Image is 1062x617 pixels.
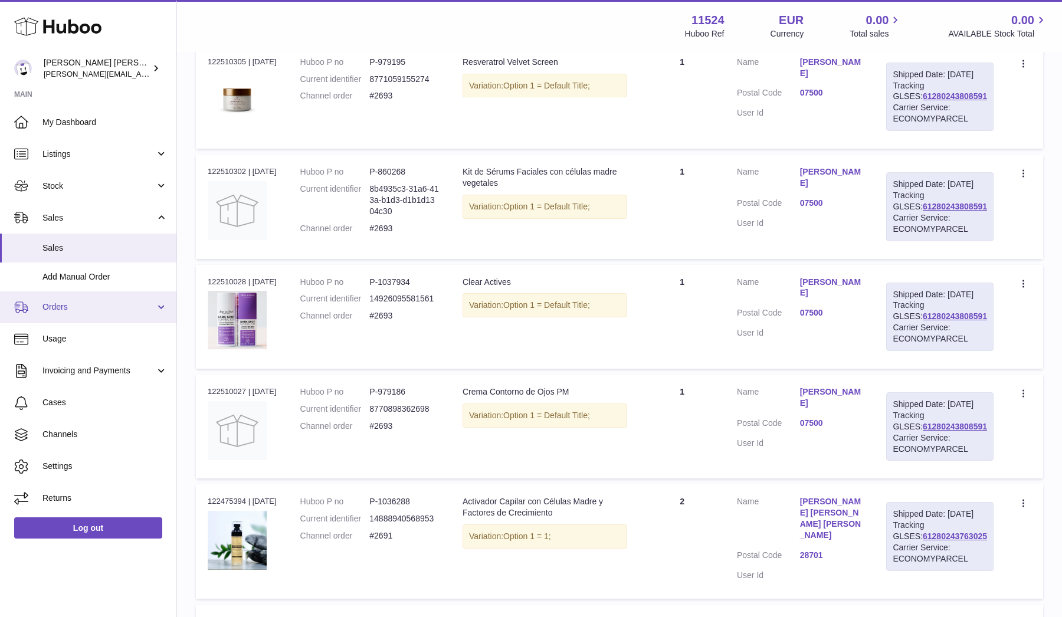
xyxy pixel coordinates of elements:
dt: Current identifier [300,403,370,415]
span: Option 1 = Default Title; [503,300,590,310]
div: Variation: [463,74,627,98]
span: Orders [42,301,155,313]
dt: Postal Code [737,198,800,212]
div: Resveratrol Velvet Screen [463,57,627,68]
td: 1 [639,375,725,478]
dd: P-979195 [369,57,439,68]
div: Activador Capilar con Células Madre y Factores de Crecimiento [463,496,627,518]
strong: 11524 [691,12,725,28]
dt: User Id [737,327,800,339]
strong: EUR [779,12,804,28]
a: [PERSON_NAME] [800,386,863,409]
span: Invoicing and Payments [42,365,155,376]
a: 28701 [800,550,863,561]
dt: Huboo P no [300,166,370,178]
div: Variation: [463,403,627,428]
a: 0.00 Total sales [850,12,902,40]
a: [PERSON_NAME] [PERSON_NAME] [PERSON_NAME] [800,496,863,541]
dt: User Id [737,438,800,449]
a: 61280243808591 [923,311,987,321]
span: Add Manual Order [42,271,168,283]
a: 07500 [800,307,863,319]
div: Tracking GLSES: [886,392,994,461]
td: 1 [639,45,725,149]
div: Shipped Date: [DATE] [893,508,987,520]
div: Shipped Date: [DATE] [893,399,987,410]
dt: Name [737,386,800,412]
dt: Current identifier [300,74,370,85]
dt: Channel order [300,90,370,101]
img: NIRUVITA_jpg.webp [208,71,267,130]
div: Currency [771,28,804,40]
a: 07500 [800,418,863,429]
td: 1 [639,265,725,369]
div: Variation: [463,195,627,219]
dd: P-979186 [369,386,439,398]
dt: Name [737,496,800,544]
dd: 14926095581561 [369,293,439,304]
div: 122510028 | [DATE] [208,277,277,287]
div: Shipped Date: [DATE] [893,69,987,80]
a: 61280243763025 [923,531,987,541]
dt: Current identifier [300,293,370,304]
dt: User Id [737,107,800,119]
dt: Channel order [300,421,370,432]
div: 122475394 | [DATE] [208,496,277,507]
div: Tracking GLSES: [886,283,994,351]
div: Kit de Sérums Faciales con células madre vegetales [463,166,627,189]
a: [PERSON_NAME] [800,166,863,189]
dt: Postal Code [737,307,800,321]
span: Option 1 = Default Title; [503,81,590,90]
td: 2 [639,484,725,598]
a: 61280243808591 [923,422,987,431]
span: Sales [42,212,155,224]
div: Variation: [463,293,627,317]
img: sa-44wd4.png [208,291,267,350]
span: AVAILABLE Stock Total [948,28,1048,40]
dd: #2693 [369,310,439,321]
dt: Name [737,277,800,302]
dd: 8b4935c3-31a6-413a-b1d3-d1b1d1304c30 [369,183,439,217]
div: 122510027 | [DATE] [208,386,277,397]
a: 07500 [800,198,863,209]
dd: P-860268 [369,166,439,178]
a: 07500 [800,87,863,99]
dt: Huboo P no [300,277,370,288]
div: Crema Contorno de Ojos PM [463,386,627,398]
div: 122510305 | [DATE] [208,57,277,67]
div: Carrier Service: ECONOMYPARCEL [893,212,987,235]
div: Tracking GLSES: [886,502,994,570]
div: Tracking GLSES: [886,63,994,131]
span: Channels [42,429,168,440]
a: 0.00 AVAILABLE Stock Total [948,12,1048,40]
div: Carrier Service: ECONOMYPARCEL [893,432,987,455]
a: 61280243808591 [923,202,987,211]
dd: 8771059155274 [369,74,439,85]
div: Carrier Service: ECONOMYPARCEL [893,322,987,344]
div: 122510302 | [DATE] [208,166,277,177]
dd: P-1036288 [369,496,439,507]
dd: #2693 [369,223,439,234]
dd: 8770898362698 [369,403,439,415]
dt: Huboo P no [300,386,370,398]
dt: Current identifier [300,183,370,217]
dd: 14888940568953 [369,513,439,524]
dt: User Id [737,570,800,581]
dt: User Id [737,218,800,229]
span: 0.00 [1011,12,1034,28]
span: Stock [42,180,155,192]
dt: Huboo P no [300,496,370,507]
dt: Postal Code [737,418,800,432]
dd: #2693 [369,90,439,101]
dd: #2691 [369,530,439,541]
td: 1 [639,155,725,258]
dt: Postal Code [737,550,800,564]
dt: Channel order [300,530,370,541]
span: Sales [42,242,168,254]
dt: Channel order [300,310,370,321]
dt: Name [737,166,800,192]
dt: Name [737,57,800,82]
dt: Channel order [300,223,370,234]
div: Carrier Service: ECONOMYPARCEL [893,102,987,124]
img: marie@teitv.com [14,60,32,77]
